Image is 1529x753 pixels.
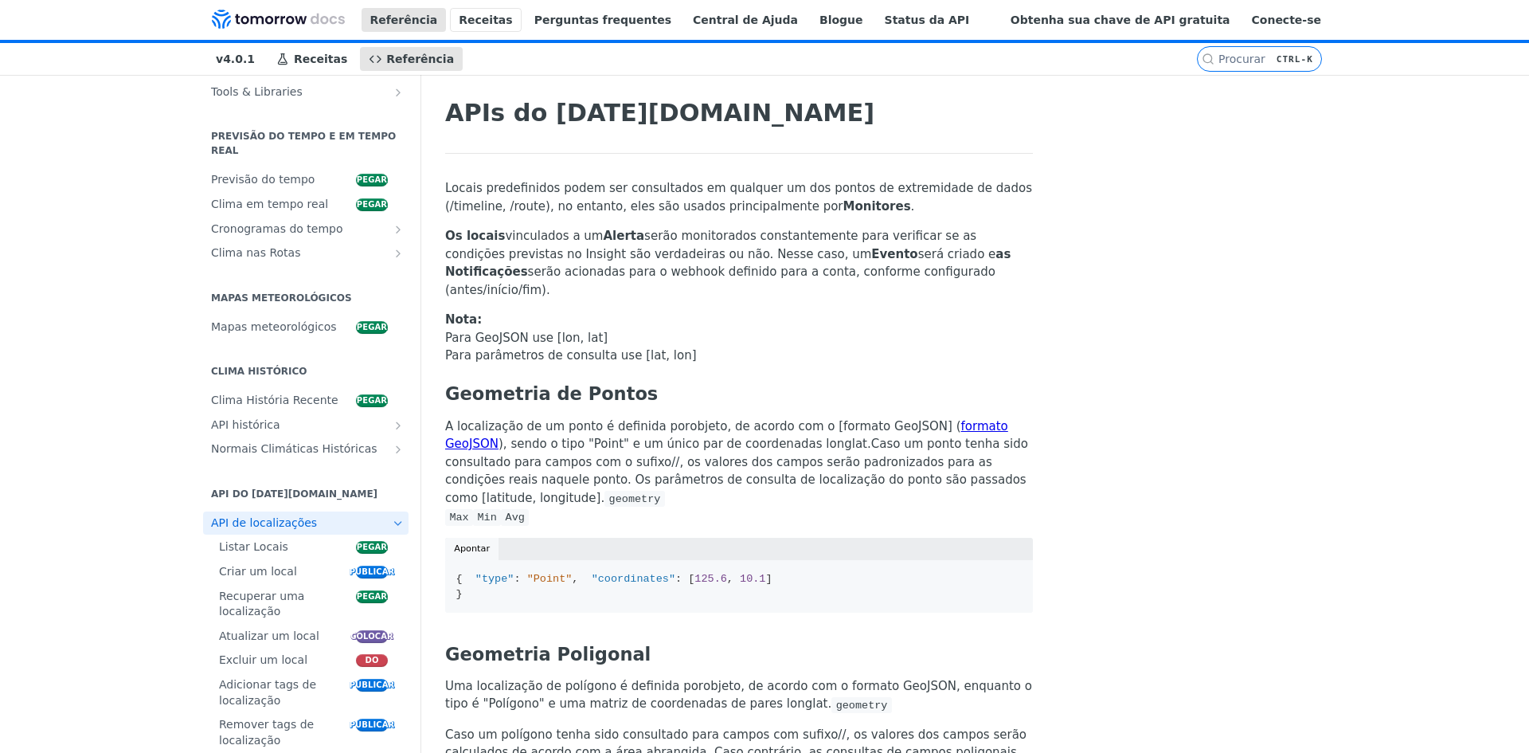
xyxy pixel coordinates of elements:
[527,573,573,585] span: "Point"
[357,323,387,331] font: pegar
[216,53,255,65] font: v4.0.1
[211,320,337,333] font: Mapas meteorológicos
[203,241,409,265] a: Clima nas RotasMostrar subpáginas para Clima em Rotas
[211,673,409,712] a: Adicionar tags de localizaçãopublicar
[918,247,996,261] font: será criado e
[506,512,525,524] span: Avg
[211,198,328,210] font: Clima em tempo real
[203,512,409,535] a: API de localizaçõesHide subpages for Locations API
[449,512,468,524] span: Max
[603,229,644,243] font: Alerta
[211,649,409,673] a: Excluir um localdo
[475,573,514,585] span: "type"
[211,535,409,559] a: Listar Locaispegar
[871,247,917,261] font: Evento
[203,218,409,241] a: Cronogramas do tempoMostrar subpáginas para Cronogramas do Tempo
[392,247,405,260] button: Mostrar subpáginas para Clima em Rotas
[1273,51,1317,67] kbd: CTRL-K
[450,8,521,32] a: Receitas
[350,632,393,641] font: colocar
[1202,53,1214,65] svg: Procurar
[370,14,438,26] font: Referência
[357,175,387,184] font: pegar
[268,47,356,71] a: Receitas
[211,713,409,752] a: Remover tags de localizaçãopublicar
[357,543,387,551] font: pegar
[445,679,703,693] font: Uma localização de polígono é definida por
[885,14,970,26] font: Status da API
[365,656,378,665] font: do
[445,348,697,363] font: Para parâmetros de consulta use [lat, lon]
[211,394,338,406] font: Clima História Recente
[445,455,1030,505] font: , os valores dos campos serão padronizados para as condições reais naquele ponto. Os parâmetros d...
[211,560,409,584] a: Criar um localpublicar
[684,8,807,32] a: Central de Ajuda
[1243,8,1330,32] a: Conecte-se
[392,517,405,530] button: Hide subpages for Locations API
[219,653,307,666] font: Excluir um local
[445,419,690,433] font: A localização de um ponto é definida por
[212,10,345,29] img: Documentação da API do clima do Tomorrow.io
[811,8,872,32] a: Blogue
[203,316,409,339] a: Mapas meteorológicospegar
[360,47,463,71] a: Referência
[211,585,409,624] a: Recuperar uma localizaçãopegar
[534,14,671,26] font: Perguntas frequentes
[842,728,846,742] font: /
[386,53,454,65] font: Referência
[671,455,675,469] font: /
[445,229,505,243] font: Os locais
[357,200,387,209] font: pegar
[211,488,377,500] font: API do [DATE][DOMAIN_NAME]
[1252,14,1321,26] font: Conecte-se
[445,679,1032,712] font: objeto, de acordo com o formato GeoJSON, enquanto o tipo é "Polígono" e uma matriz de coordenadas...
[526,8,680,32] a: Perguntas frequentes
[445,383,658,404] font: Geometria de Pontos
[219,540,288,553] font: Listar Locais
[836,699,888,711] span: geometry
[219,718,314,747] font: Remover tags de localização
[477,512,496,524] span: Min
[203,437,409,461] a: Normais Climáticas HistóricasMostrar subpáginas para Normais Climáticas Históricas
[211,292,352,304] font: Mapas meteorológicos
[445,437,1028,469] font: Caso um ponto tenha sido consultado para campos com o sufixo
[362,8,447,32] a: Referência
[203,80,409,104] a: Tools & LibrariesShow subpages for Tools & Libraries
[838,728,842,742] font: /
[219,678,316,707] font: Adicionar tags de localização
[911,199,915,214] font: .
[357,592,387,601] font: pegar
[203,193,409,217] a: Clima em tempo realpegar
[609,493,661,505] span: geometry
[392,419,405,432] button: Mostrar subpáginas para API Histórica
[203,389,409,413] a: Clima História Recentepegar
[445,644,651,665] font: Geometria Poligonal
[211,625,409,649] a: Atualizar um localcolocar
[459,14,512,26] font: Receitas
[690,419,960,433] font: objeto, de acordo com o [formato GeoJSON] (
[505,229,603,243] font: vinculados a um
[445,265,995,297] font: serão acionadas para o webhook definido para a conta, conforme configurado (antes/início/fim).
[203,414,409,437] a: API históricaMostrar subpáginas para API Histórica
[357,396,387,405] font: pegar
[843,199,911,214] font: Monitores
[211,516,317,529] font: API de localizações
[445,229,976,261] font: serão monitorados constantemente para verificar se as condições previstas no Insight são verdadei...
[819,14,863,26] font: Blogue
[294,53,347,65] font: Receitas
[876,8,979,32] a: Status da API
[499,437,871,451] font: ), sendo o tipo "Point" e um único par de coordenadas longlat.
[211,442,377,455] font: Normais Climáticas Históricas
[350,720,395,729] font: publicar
[203,168,409,192] a: Previsão do tempopegar
[675,455,679,469] font: /
[191,43,1197,75] nav: Navegação primária
[211,84,388,100] span: Tools & Libraries
[445,728,838,742] font: Caso um polígono tenha sido consultado para campos com sufixo
[211,418,280,431] font: API histórica
[219,565,297,578] font: Criar um local
[211,173,315,186] font: Previsão do tempo
[1011,14,1230,26] font: Obtenha sua chave de API gratuita
[219,629,319,642] font: Atualizar um local
[445,312,482,327] font: Nota:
